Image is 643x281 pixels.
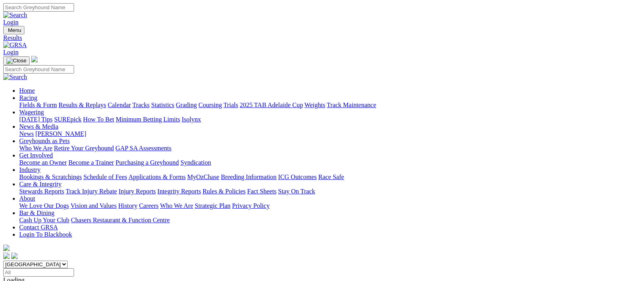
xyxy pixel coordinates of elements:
div: Wagering [19,116,640,123]
img: Close [6,58,26,64]
a: Care & Integrity [19,181,62,187]
a: Schedule of Fees [83,173,127,180]
a: Rules & Policies [202,188,246,195]
a: Privacy Policy [232,202,270,209]
a: MyOzChase [187,173,219,180]
a: Syndication [180,159,211,166]
a: Become a Trainer [68,159,114,166]
a: Fields & Form [19,102,57,108]
a: SUREpick [54,116,81,123]
a: Bar & Dining [19,209,54,216]
a: Login To Blackbook [19,231,72,238]
a: We Love Our Dogs [19,202,69,209]
a: Who We Are [160,202,193,209]
a: Login [3,49,18,56]
a: Home [19,87,35,94]
button: Toggle navigation [3,26,24,34]
a: About [19,195,35,202]
a: Minimum Betting Limits [116,116,180,123]
a: Coursing [198,102,222,108]
a: Strategic Plan [195,202,230,209]
a: Isolynx [182,116,201,123]
input: Search [3,65,74,74]
a: Track Injury Rebate [66,188,117,195]
a: Contact GRSA [19,224,58,231]
a: Who We Are [19,145,52,151]
a: Careers [139,202,158,209]
div: Greyhounds as Pets [19,145,640,152]
a: Calendar [108,102,131,108]
a: Fact Sheets [247,188,276,195]
div: Care & Integrity [19,188,640,195]
a: Breeding Information [221,173,276,180]
a: History [118,202,137,209]
a: Get Involved [19,152,53,159]
a: Integrity Reports [157,188,201,195]
a: Stay On Track [278,188,315,195]
input: Select date [3,268,74,277]
a: Industry [19,166,40,173]
a: Retire Your Greyhound [54,145,114,151]
a: [DATE] Tips [19,116,52,123]
a: Purchasing a Greyhound [116,159,179,166]
img: facebook.svg [3,253,10,259]
a: Cash Up Your Club [19,217,69,223]
span: Menu [8,27,21,33]
button: Toggle navigation [3,56,30,65]
div: News & Media [19,130,640,138]
a: GAP SA Assessments [116,145,172,151]
img: GRSA [3,42,27,49]
a: Vision and Values [70,202,116,209]
a: Stewards Reports [19,188,64,195]
img: logo-grsa-white.png [3,245,10,251]
a: News [19,130,34,137]
a: Statistics [151,102,174,108]
a: How To Bet [83,116,114,123]
a: Tracks [132,102,150,108]
a: Grading [176,102,197,108]
div: Get Involved [19,159,640,166]
a: Login [3,19,18,26]
a: News & Media [19,123,58,130]
a: Greyhounds as Pets [19,138,70,144]
a: Results [3,34,640,42]
a: Racing [19,94,37,101]
a: Bookings & Scratchings [19,173,82,180]
a: [PERSON_NAME] [35,130,86,137]
a: Applications & Forms [128,173,186,180]
a: Track Maintenance [327,102,376,108]
img: Search [3,74,27,81]
a: ICG Outcomes [278,173,316,180]
div: Racing [19,102,640,109]
a: Wagering [19,109,44,116]
img: logo-grsa-white.png [31,56,38,62]
div: About [19,202,640,209]
div: Industry [19,173,640,181]
a: Race Safe [318,173,344,180]
a: Chasers Restaurant & Function Centre [71,217,170,223]
a: Trials [223,102,238,108]
a: Become an Owner [19,159,67,166]
a: Results & Replays [58,102,106,108]
a: 2025 TAB Adelaide Cup [240,102,303,108]
a: Injury Reports [118,188,156,195]
img: Search [3,12,27,19]
div: Bar & Dining [19,217,640,224]
input: Search [3,3,74,12]
a: Weights [304,102,325,108]
img: twitter.svg [11,253,18,259]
